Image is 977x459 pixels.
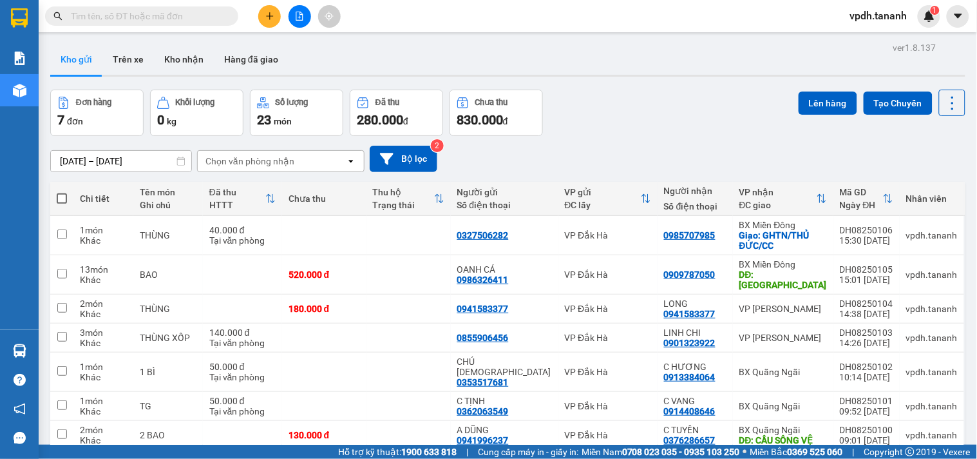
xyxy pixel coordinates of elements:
[565,367,651,377] div: VP Đắk Hà
[840,187,883,197] div: Mã GD
[739,304,827,314] div: VP [PERSON_NAME]
[250,90,343,136] button: Số lượng23món
[50,44,102,75] button: Kho gửi
[457,187,552,197] div: Người gửi
[14,374,26,386] span: question-circle
[558,182,658,216] th: Toggle SortBy
[13,84,26,97] img: warehouse-icon
[50,90,144,136] button: Đơn hàng7đơn
[209,235,276,246] div: Tại văn phòng
[80,425,127,435] div: 2 món
[582,445,740,459] span: Miền Nam
[203,182,282,216] th: Toggle SortBy
[13,52,26,65] img: solution-icon
[366,182,451,216] th: Toggle SortBy
[457,230,509,240] div: 0327506282
[14,432,26,444] span: message
[80,298,127,309] div: 2 món
[140,269,196,280] div: BAO
[840,264,893,275] div: DH08250105
[906,230,958,240] div: vpdh.tananh
[140,187,196,197] div: Tên món
[325,12,334,21] span: aim
[739,367,827,377] div: BX Quãng Ngãi
[209,406,276,416] div: Tại văn phòng
[80,309,127,319] div: Khác
[840,425,893,435] div: DH08250100
[209,362,276,372] div: 50.000 đ
[739,200,817,210] div: ĐC giao
[457,425,552,435] div: A DŨNG
[51,151,191,171] input: Select a date range.
[57,112,64,128] span: 7
[565,200,641,210] div: ĐC lấy
[931,6,940,15] sup: 1
[664,201,726,211] div: Số điện thoại
[209,225,276,235] div: 40.000 đ
[893,41,936,55] div: ver 1.8.137
[67,116,83,126] span: đơn
[76,98,111,107] div: Đơn hàng
[664,406,716,416] div: 0914408646
[743,449,747,454] span: ⚪️
[80,435,127,445] div: Khác
[176,98,215,107] div: Khối lượng
[906,269,958,280] div: vpdh.tananh
[265,12,274,21] span: plus
[664,338,716,348] div: 0901323922
[840,200,883,210] div: Ngày ĐH
[457,435,509,445] div: 0941996237
[373,200,434,210] div: Trạng thái
[565,333,651,343] div: VP Đắk Hà
[403,116,408,126] span: đ
[664,425,726,435] div: C TUYỀN
[154,44,214,75] button: Kho nhận
[840,396,893,406] div: DH08250101
[840,225,893,235] div: DH08250106
[274,116,292,126] span: món
[375,98,399,107] div: Đã thu
[840,235,893,246] div: 15:30 [DATE]
[11,8,28,28] img: logo-vxr
[457,275,509,285] div: 0986326411
[318,5,341,28] button: aim
[150,90,243,136] button: Khối lượng0kg
[457,377,509,387] div: 0353517681
[258,5,281,28] button: plus
[953,10,964,22] span: caret-down
[205,155,294,168] div: Chọn văn phòng nhận
[840,309,893,319] div: 14:38 [DATE]
[664,230,716,240] div: 0985707985
[140,200,196,210] div: Ghi chú
[140,333,196,343] div: THÙNG XỐP
[289,430,360,440] div: 130.000 đ
[664,372,716,382] div: 0913384064
[167,116,176,126] span: kg
[80,362,127,372] div: 1 món
[209,396,276,406] div: 50.000 đ
[664,327,726,338] div: LINH CHI
[906,447,915,456] span: copyright
[289,5,311,28] button: file-add
[664,362,726,372] div: C HƯƠNG
[664,309,716,319] div: 0941583377
[140,304,196,314] div: THÙNG
[478,445,578,459] span: Cung cấp máy in - giấy in:
[739,425,827,435] div: BX Quãng Ngãi
[209,187,265,197] div: Đã thu
[833,182,900,216] th: Toggle SortBy
[622,447,740,457] strong: 0708 023 035 - 0935 103 250
[664,298,726,309] div: LONG
[80,396,127,406] div: 1 món
[853,445,855,459] span: |
[370,146,437,172] button: Bộ lọc
[80,264,127,275] div: 13 món
[739,269,827,290] div: DĐ: CẦU VĨNH BÌNH
[840,362,893,372] div: DH08250102
[357,112,403,128] span: 280.000
[739,435,827,445] div: DĐ: CẦU SÔNG VỆ
[214,44,289,75] button: Hàng đã giao
[840,406,893,416] div: 09:52 [DATE]
[565,269,651,280] div: VP Đắk Hà
[457,396,552,406] div: C TỊNH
